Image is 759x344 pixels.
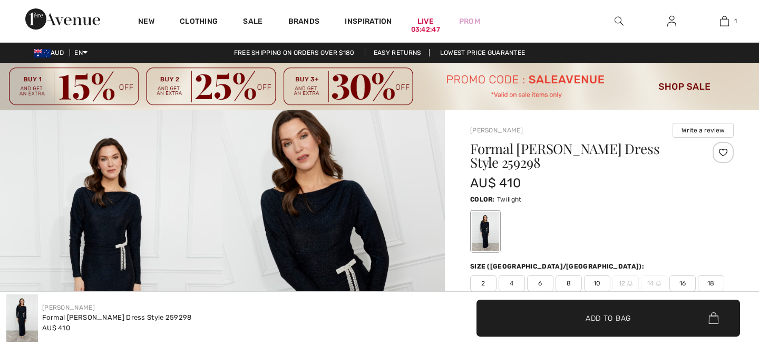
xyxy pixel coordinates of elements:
span: AU$ 410 [42,324,70,332]
div: 03:42:47 [411,25,440,35]
span: 6 [527,275,553,291]
a: Clothing [180,17,218,28]
span: AUD [34,49,68,56]
span: 8 [556,275,582,291]
div: Size ([GEOGRAPHIC_DATA]/[GEOGRAPHIC_DATA]): [470,262,646,271]
h1: Formal [PERSON_NAME] Dress Style 259298 [470,142,690,169]
span: 18 [698,275,724,291]
span: 16 [669,275,696,291]
span: 4 [499,275,525,291]
div: Formal [PERSON_NAME] Dress Style 259298 [42,312,192,323]
a: Prom [459,16,480,27]
span: 1 [734,16,737,26]
a: Brands [288,17,320,28]
img: Bag.svg [708,312,718,324]
a: Free shipping on orders over $180 [226,49,363,56]
img: ring-m.svg [627,281,632,286]
span: Inspiration [345,17,392,28]
div: Twilight [472,212,499,251]
button: Add to Bag [476,300,740,337]
a: Easy Returns [365,49,430,56]
span: 2 [470,275,497,291]
img: Formal Maxi Sheath Dress Style 259298 [6,294,38,342]
span: 12 [612,275,639,291]
img: 1ère Avenue [25,8,100,30]
span: EN [74,49,87,56]
a: New [138,17,154,28]
a: [PERSON_NAME] [42,304,95,311]
span: Twilight [497,196,521,203]
a: Live03:42:47 [417,16,434,27]
span: 10 [584,275,610,291]
span: Color: [470,196,495,203]
img: My Info [667,15,676,27]
a: Lowest Price Guarantee [432,49,534,56]
a: [PERSON_NAME] [470,127,523,134]
img: My Bag [720,15,729,27]
a: Sale [243,17,262,28]
button: Write a review [673,123,734,138]
a: Sign In [659,15,685,28]
span: 14 [641,275,667,291]
a: 1 [698,15,750,27]
span: AU$ 410 [470,176,521,190]
img: ring-m.svg [656,281,661,286]
span: Add to Bag [586,312,631,323]
img: search the website [615,15,624,27]
img: Australian Dollar [34,49,51,58]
